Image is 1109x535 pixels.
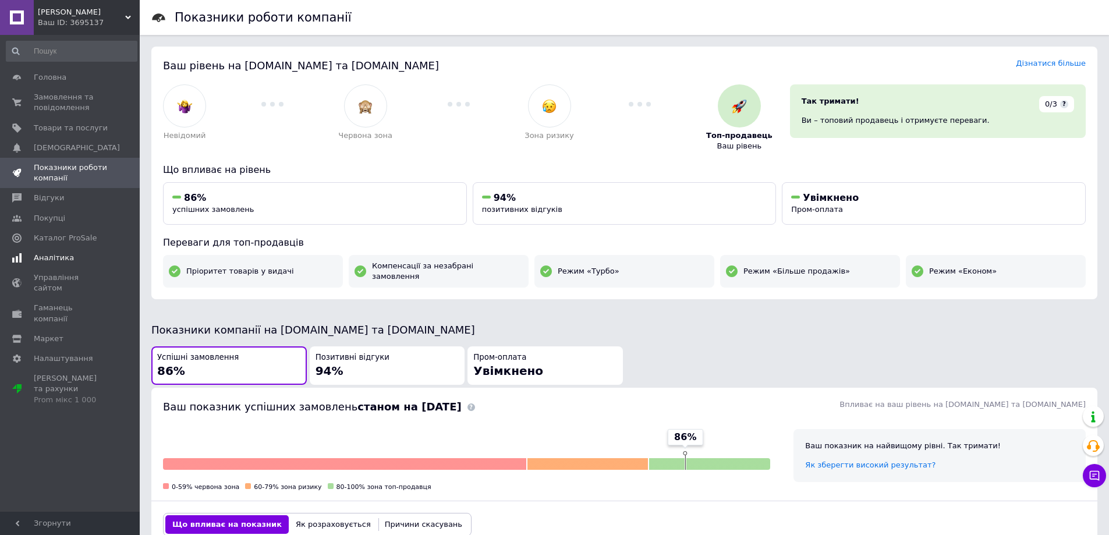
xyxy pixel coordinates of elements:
[34,162,108,183] span: Показники роботи компанії
[482,205,562,214] span: позитивних відгуків
[732,99,746,114] img: :rocket:
[163,164,271,175] span: Що впливає на рівень
[34,373,108,405] span: [PERSON_NAME] та рахунки
[473,352,526,363] span: Пром-оплата
[34,213,65,224] span: Покупці
[34,253,74,263] span: Аналітика
[802,115,1074,126] div: Ви – топовий продавець і отримуєте переваги.
[157,352,239,363] span: Успішні замовлення
[1083,464,1106,487] button: Чат з покупцем
[172,205,254,214] span: успішних замовлень
[803,192,859,203] span: Увімкнено
[38,17,140,28] div: Ваш ID: 3695137
[165,515,289,534] button: Що впливає на показник
[473,364,543,378] span: Увімкнено
[542,99,557,114] img: :disappointed_relieved:
[157,364,185,378] span: 86%
[34,334,63,344] span: Маркет
[336,483,431,491] span: 80-100% зона топ-продавця
[34,353,93,364] span: Налаштування
[38,7,125,17] span: Ірен
[289,515,378,534] button: Як розраховується
[316,364,343,378] span: 94%
[316,352,389,363] span: Позитивні відгуки
[163,401,462,413] span: Ваш показник успішних замовлень
[310,346,465,385] button: Позитивні відгуки94%
[163,237,304,248] span: Переваги для топ-продавців
[839,400,1086,409] span: Впливає на ваш рівень на [DOMAIN_NAME] та [DOMAIN_NAME]
[175,10,352,24] h1: Показники роботи компанії
[34,303,108,324] span: Гаманець компанії
[34,233,97,243] span: Каталог ProSale
[558,266,619,277] span: Режим «Турбо»
[163,59,439,72] span: Ваш рівень на [DOMAIN_NAME] та [DOMAIN_NAME]
[34,272,108,293] span: Управління сайтом
[34,92,108,113] span: Замовлення та повідомлення
[791,205,843,214] span: Пром-оплата
[674,431,696,444] span: 86%
[172,483,239,491] span: 0-59% червона зона
[34,123,108,133] span: Товари та послуги
[802,97,859,105] span: Так тримати!
[1039,96,1074,112] div: 0/3
[338,130,392,141] span: Червона зона
[929,266,997,277] span: Режим «Економ»
[358,99,373,114] img: :see_no_evil:
[805,460,936,469] a: Як зберегти високий результат?
[34,72,66,83] span: Головна
[151,324,475,336] span: Показники компанії на [DOMAIN_NAME] та [DOMAIN_NAME]
[184,192,206,203] span: 86%
[743,266,850,277] span: Режим «Більше продажів»
[706,130,773,141] span: Топ-продавець
[1016,59,1086,68] a: Дізнатися більше
[494,192,516,203] span: 94%
[6,41,137,62] input: Пошук
[164,130,206,141] span: Невідомий
[254,483,321,491] span: 60-79% зона ризику
[34,395,108,405] div: Prom мікс 1 000
[473,182,777,225] button: 94%позитивних відгуків
[357,401,461,413] b: станом на [DATE]
[34,193,64,203] span: Відгуки
[151,346,307,385] button: Успішні замовлення86%
[805,441,1074,451] div: Ваш показник на найвищому рівні. Так тримати!
[467,346,623,385] button: Пром-оплатаУвімкнено
[372,261,523,282] span: Компенсації за незабрані замовлення
[178,99,192,114] img: :woman-shrugging:
[186,266,294,277] span: Пріоритет товарів у видачі
[34,143,120,153] span: [DEMOGRAPHIC_DATA]
[1060,100,1068,108] span: ?
[163,182,467,225] button: 86%успішних замовлень
[717,141,762,151] span: Ваш рівень
[525,130,574,141] span: Зона ризику
[378,515,469,534] button: Причини скасувань
[782,182,1086,225] button: УвімкненоПром-оплата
